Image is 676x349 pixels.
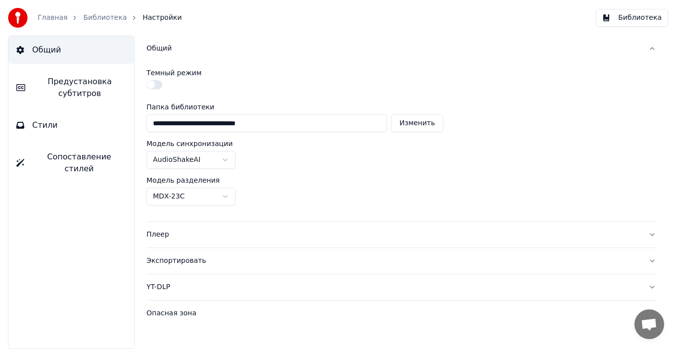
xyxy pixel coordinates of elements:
[146,308,640,318] div: Опасная зона
[596,9,668,27] button: Библиотека
[146,300,656,326] button: Опасная зона
[146,222,656,248] button: Плеер
[146,140,233,147] label: Модель синхронизации
[146,282,640,292] div: YT-DLP
[8,143,134,183] button: Сопоставление стилей
[146,44,640,53] div: Общий
[32,151,126,175] span: Сопоставление стилей
[83,13,127,23] a: Библиотека
[8,8,28,28] img: youka
[146,274,656,300] button: YT-DLP
[146,177,220,184] label: Модель разделения
[146,36,656,61] button: Общий
[32,119,58,131] span: Стили
[146,248,656,274] button: Экспортировать
[143,13,182,23] span: Настройки
[32,44,61,56] span: Общий
[8,36,134,64] button: Общий
[634,309,664,339] div: Открытый чат
[8,68,134,107] button: Предустановка субтитров
[146,256,640,266] div: Экспортировать
[38,13,182,23] nav: breadcrumb
[146,103,443,110] label: Папка библиотеки
[391,114,443,132] button: Изменить
[146,230,640,240] div: Плеер
[146,61,656,221] div: Общий
[146,69,201,76] label: Темный режим
[33,76,126,100] span: Предустановка субтитров
[38,13,67,23] a: Главная
[8,111,134,139] button: Стили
